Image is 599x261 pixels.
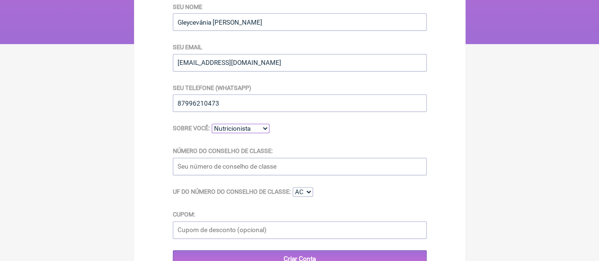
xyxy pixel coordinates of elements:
input: Seu nome completo [173,13,427,31]
label: Número do Conselho de Classe: [173,147,273,154]
input: Cupom de desconto (opcional) [173,221,427,239]
label: Seu telefone (WhatsApp) [173,84,251,91]
label: Seu email [173,44,202,51]
input: Seu número de telefone para entrarmos em contato [173,94,427,112]
label: UF do Número do Conselho de Classe: [173,188,291,195]
label: Cupom: [173,211,195,218]
label: Seu nome [173,3,202,10]
label: Sobre você: [173,125,210,132]
input: Seu número de conselho de classe [173,158,427,175]
input: Um email para entrarmos em contato [173,54,427,72]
